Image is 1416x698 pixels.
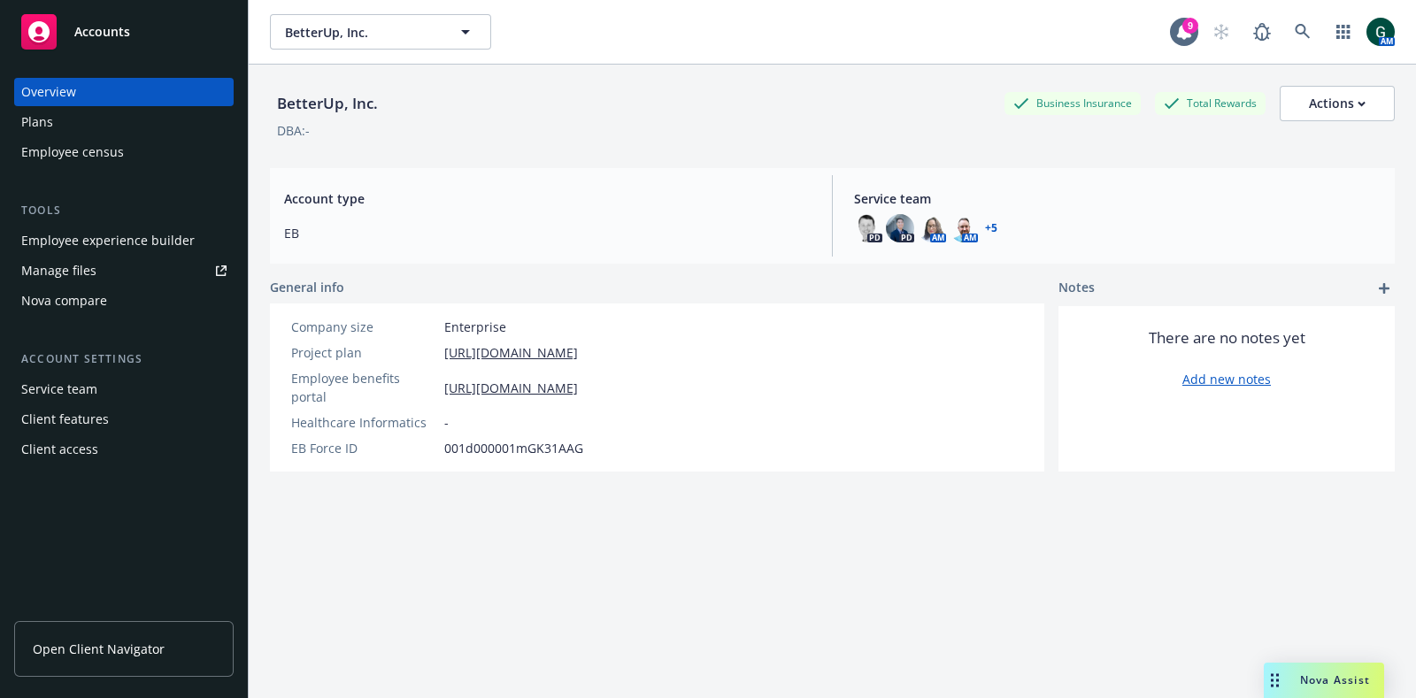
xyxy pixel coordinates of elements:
span: Open Client Navigator [33,640,165,658]
a: Nova compare [14,287,234,315]
div: EB Force ID [291,439,437,457]
img: photo [886,214,914,242]
span: EB [284,224,811,242]
div: Plans [21,108,53,136]
a: Employee experience builder [14,226,234,255]
div: Company size [291,318,437,336]
div: Employee benefits portal [291,369,437,406]
div: Employee census [21,138,124,166]
div: Drag to move [1264,663,1286,698]
span: Service team [854,189,1381,208]
div: Employee experience builder [21,226,195,255]
img: photo [918,214,946,242]
div: Account settings [14,350,234,368]
a: Overview [14,78,234,106]
div: 9 [1182,16,1198,32]
span: There are no notes yet [1149,327,1305,349]
a: Client features [14,405,234,433]
div: BetterUp, Inc. [270,92,385,115]
a: Add new notes [1182,370,1271,388]
a: Switch app [1326,14,1361,50]
a: Search [1285,14,1320,50]
div: Actions [1309,87,1366,120]
a: add [1374,278,1395,299]
span: Nova Assist [1300,672,1370,687]
div: Client access [21,435,98,464]
a: Report a Bug [1244,14,1280,50]
span: Account type [284,189,811,208]
a: Accounts [14,7,234,57]
span: 001d000001mGK31AAG [444,439,583,457]
button: BetterUp, Inc. [270,14,491,50]
a: +5 [985,223,997,234]
div: Project plan [291,343,437,362]
div: Total Rewards [1155,92,1266,114]
div: Service team [21,375,97,403]
span: Accounts [74,25,130,39]
span: BetterUp, Inc. [285,23,438,42]
img: photo [854,214,882,242]
a: [URL][DOMAIN_NAME] [444,343,578,362]
a: Manage files [14,257,234,285]
a: Start snowing [1204,14,1239,50]
img: photo [950,214,978,242]
img: photo [1366,18,1395,46]
div: DBA: - [277,121,310,140]
a: Plans [14,108,234,136]
a: Employee census [14,138,234,166]
a: [URL][DOMAIN_NAME] [444,379,578,397]
button: Nova Assist [1264,663,1384,698]
button: Actions [1280,86,1395,121]
a: Service team [14,375,234,403]
div: Nova compare [21,287,107,315]
div: Healthcare Informatics [291,413,437,432]
div: Manage files [21,257,96,285]
div: Overview [21,78,76,106]
div: Tools [14,202,234,219]
div: Business Insurance [1004,92,1141,114]
span: Notes [1058,278,1095,299]
span: - [444,413,449,432]
div: Client features [21,405,109,433]
a: Client access [14,435,234,464]
span: General info [270,278,344,296]
span: Enterprise [444,318,506,336]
